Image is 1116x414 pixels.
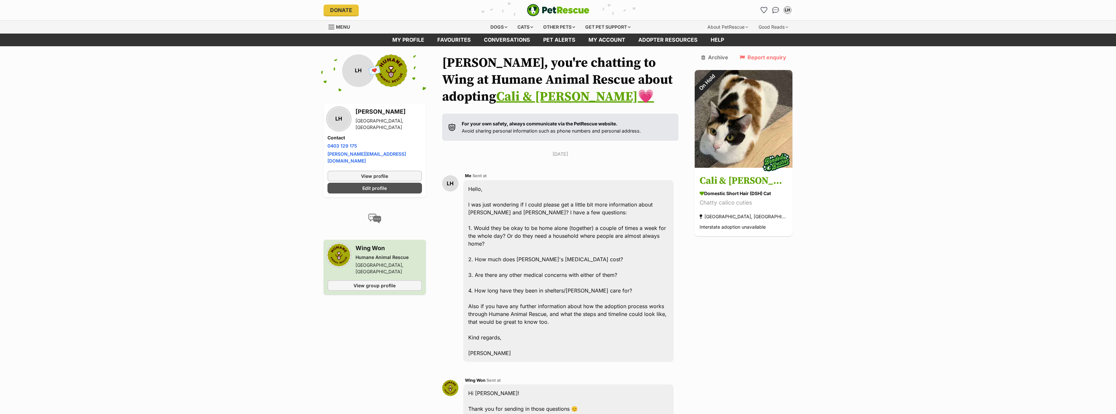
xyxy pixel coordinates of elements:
[537,34,582,46] a: Pet alerts
[327,183,422,193] a: Edit profile
[463,180,674,362] div: Hello, I was just wondering if I could please get a little bit more information about [PERSON_NAM...
[700,212,788,221] div: [GEOGRAPHIC_DATA], [GEOGRAPHIC_DATA]
[327,280,422,291] a: View group profile
[375,54,407,87] img: Humane Animal Rescue profile pic
[328,21,355,32] a: Menu
[704,34,731,46] a: Help
[782,5,793,15] button: My account
[336,24,350,30] span: Menu
[582,34,632,46] a: My account
[327,135,422,141] h4: Contact
[700,190,788,197] div: Domestic Short Hair (DSH) Cat
[700,174,788,188] h3: Cali & [PERSON_NAME]💗
[759,5,769,15] a: Favourites
[442,380,458,396] img: Wing Won profile pic
[632,34,704,46] a: Adopter resources
[342,54,375,87] div: LH
[784,7,791,13] div: LH
[539,21,580,34] div: Other pets
[355,118,422,131] div: [GEOGRAPHIC_DATA], [GEOGRAPHIC_DATA]
[581,21,635,34] div: Get pet support
[442,54,679,105] h1: [PERSON_NAME], you're chatting to Wing at Humane Animal Rescue about adopting
[700,198,788,207] div: Chatty calico cuties
[695,163,792,169] a: On Hold
[465,378,486,383] span: Wing Won
[740,54,786,60] a: Report enquiry
[486,21,512,34] div: Dogs
[327,143,357,149] a: 0403 129 175
[759,5,793,15] ul: Account quick links
[362,185,387,192] span: Edit profile
[771,5,781,15] a: Conversations
[327,171,422,181] a: View profile
[477,34,537,46] a: conversations
[462,121,617,126] strong: For your own safety, always communicate via the PetRescue website.
[431,34,477,46] a: Favourites
[486,378,501,383] span: Sent at
[527,4,589,16] img: logo-e224e6f780fb5917bec1dbf3a21bbac754714ae5b6737aabdf751b685950b380.svg
[327,151,406,164] a: [PERSON_NAME][EMAIL_ADDRESS][DOMAIN_NAME]
[368,214,381,223] img: conversation-icon-4a6f8262b818ee0b60e3300018af0b2d0b884aa5de6e9bcb8d3d4eeb1a70a7c4.svg
[361,173,388,179] span: View profile
[386,34,431,46] a: My profile
[695,169,792,236] a: Cali & [PERSON_NAME]💗 Domestic Short Hair (DSH) Cat Chatty calico cuties [GEOGRAPHIC_DATA], [GEOG...
[354,282,396,289] span: View group profile
[367,64,382,78] span: 💌
[462,120,641,134] p: Avoid sharing personal information such as phone numbers and personal address.
[355,262,422,275] div: [GEOGRAPHIC_DATA], [GEOGRAPHIC_DATA]
[527,4,589,16] a: PetRescue
[496,89,654,105] a: Cali & [PERSON_NAME]💗
[701,54,728,60] a: Archive
[760,146,792,178] img: bonded besties
[686,61,728,103] div: On Hold
[754,21,793,34] div: Good Reads
[465,173,471,178] span: Me
[513,21,538,34] div: Cats
[700,224,766,230] span: Interstate adoption unavailable
[695,70,792,168] img: Cali & Penny💗
[327,244,350,266] img: Humane Animal Rescue profile pic
[324,5,359,16] a: Donate
[355,254,422,261] div: Humane Animal Rescue
[703,21,753,34] div: About PetRescue
[442,150,679,157] p: [DATE]
[327,107,350,130] div: LH
[355,107,422,116] h3: [PERSON_NAME]
[472,173,487,178] span: Sent at
[355,244,422,253] h3: Wing Won
[442,175,458,192] div: LH
[772,7,779,13] img: chat-41dd97257d64d25036548639549fe6c8038ab92f7586957e7f3b1b290dea8141.svg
